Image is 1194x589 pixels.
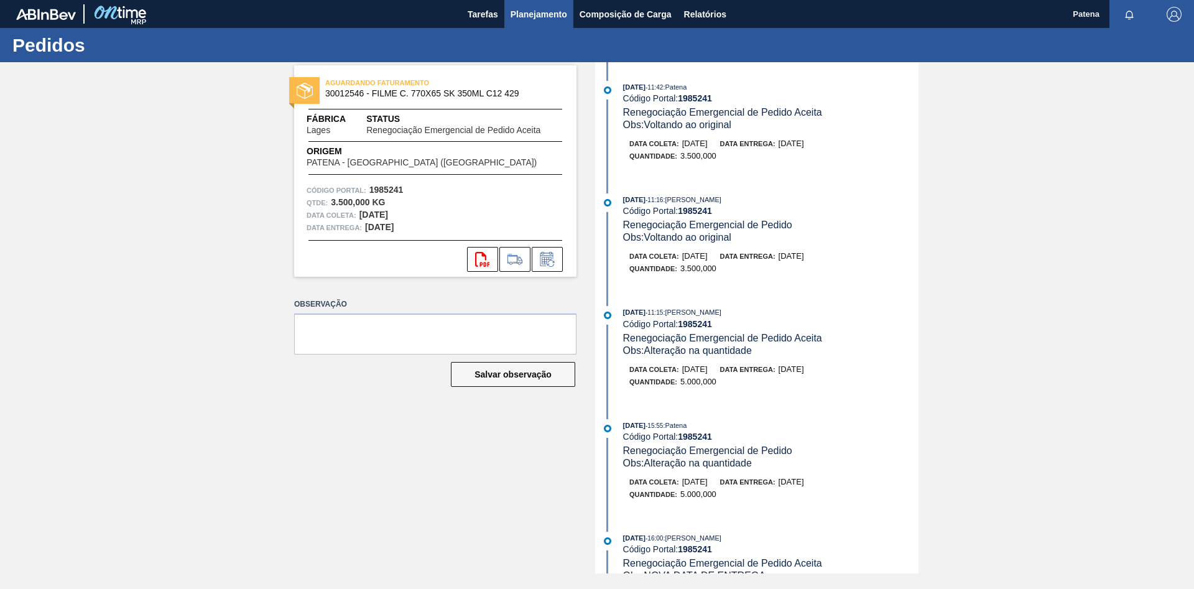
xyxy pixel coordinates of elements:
[623,558,822,568] span: Renegociação Emergencial de Pedido Aceita
[629,140,679,147] span: Data coleta:
[604,312,611,319] img: atual
[451,362,575,387] button: Salvar observação
[663,83,687,91] span: : Patena
[623,119,731,130] span: Obs: Voltando ao original
[623,308,646,316] span: [DATE]
[511,7,567,22] span: Planejamento
[623,206,919,216] div: Código Portal:
[680,264,716,273] span: 3.500,000
[604,537,611,545] img: atual
[623,196,646,203] span: [DATE]
[629,491,677,498] span: Quantidade :
[623,83,646,91] span: [DATE]
[680,489,716,499] span: 5.000,000
[680,377,716,386] span: 5.000,000
[623,93,919,103] div: Código Portal:
[646,309,663,316] span: - 11:15
[623,544,919,554] div: Código Portal:
[366,113,564,126] span: Status
[623,345,752,356] span: Obs: Alteração na quantidade
[307,209,356,221] span: Data coleta:
[678,544,712,554] strong: 1985241
[663,196,721,203] span: : [PERSON_NAME]
[678,206,712,216] strong: 1985241
[532,247,563,272] div: Informar alteração no pedido
[307,221,362,234] span: Data entrega:
[623,333,822,343] span: Renegociação Emergencial de Pedido Aceita
[468,7,498,22] span: Tarefas
[678,319,712,329] strong: 1985241
[297,83,313,99] img: status
[604,425,611,432] img: atual
[623,534,646,542] span: [DATE]
[366,126,540,135] span: Renegociação Emergencial de Pedido Aceita
[646,197,663,203] span: - 11:16
[629,253,679,260] span: Data coleta:
[623,432,919,442] div: Código Portal:
[623,319,919,329] div: Código Portal:
[646,84,663,91] span: - 11:42
[294,295,576,313] label: Observação
[779,364,804,374] span: [DATE]
[307,126,330,135] span: Lages
[325,77,499,89] span: AGUARDANDO FATURAMENTO
[1167,7,1182,22] img: Logout
[307,158,537,167] span: PATENA - [GEOGRAPHIC_DATA] ([GEOGRAPHIC_DATA])
[623,458,752,468] span: Obs: Alteração na quantidade
[629,366,679,373] span: Data coleta:
[720,253,775,260] span: Data entrega:
[680,151,716,160] span: 3.500,000
[663,422,687,429] span: : Patena
[629,478,679,486] span: Data coleta:
[307,113,366,126] span: Fábrica
[307,197,328,209] span: Qtde :
[307,184,366,197] span: Código Portal:
[499,247,530,272] div: Ir para Composição de Carga
[623,445,792,456] span: Renegociação Emergencial de Pedido
[16,9,76,20] img: TNhmsLtSVTkK8tSr43FrP2fwEKptu5GPRR3wAAAABJRU5ErkJggg==
[720,478,775,486] span: Data entrega:
[580,7,672,22] span: Composição de Carga
[629,265,677,272] span: Quantidade :
[623,220,792,230] span: Renegociação Emergencial de Pedido
[682,251,708,261] span: [DATE]
[467,247,498,272] div: Abrir arquivo PDF
[369,185,404,195] strong: 1985241
[331,197,385,207] strong: 3.500,000 KG
[663,308,721,316] span: : [PERSON_NAME]
[359,210,388,220] strong: [DATE]
[663,534,721,542] span: : [PERSON_NAME]
[629,152,677,160] span: Quantidade :
[325,89,551,98] span: 30012546 - FILME C. 770X65 SK 350ML C12 429
[720,366,775,373] span: Data entrega:
[12,38,233,52] h1: Pedidos
[682,477,708,486] span: [DATE]
[604,199,611,206] img: atual
[1109,6,1149,23] button: Notificações
[779,251,804,261] span: [DATE]
[623,422,646,429] span: [DATE]
[684,7,726,22] span: Relatórios
[779,139,804,148] span: [DATE]
[682,364,708,374] span: [DATE]
[720,140,775,147] span: Data entrega:
[779,477,804,486] span: [DATE]
[646,535,663,542] span: - 16:00
[623,107,822,118] span: Renegociação Emergencial de Pedido Aceita
[682,139,708,148] span: [DATE]
[604,86,611,94] img: atual
[623,232,731,243] span: Obs: Voltando ao original
[646,422,663,429] span: - 15:55
[365,222,394,232] strong: [DATE]
[629,378,677,386] span: Quantidade :
[623,570,766,581] span: Obs: NOVA DATA DE ENTREGA
[678,432,712,442] strong: 1985241
[307,145,564,158] span: Origem
[678,93,712,103] strong: 1985241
